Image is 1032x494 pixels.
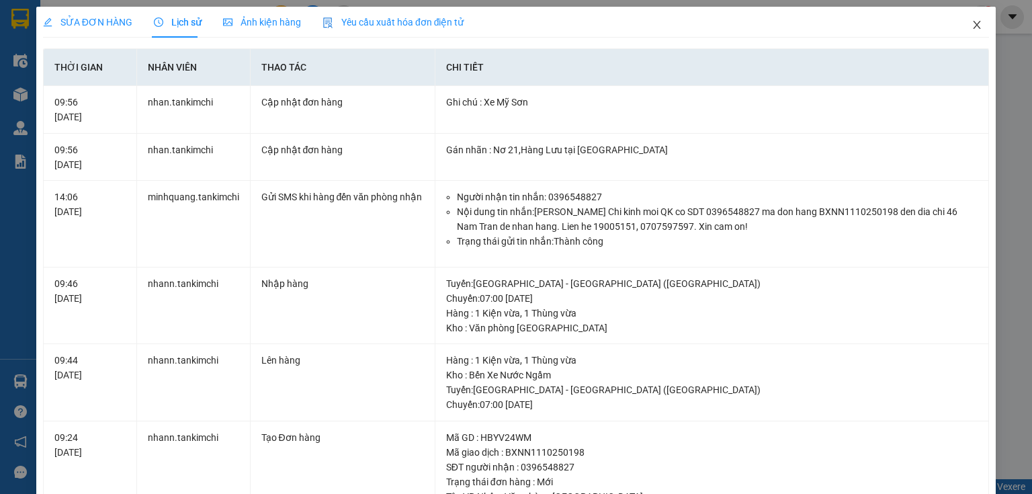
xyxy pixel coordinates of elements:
[54,430,126,460] div: 09:24 [DATE]
[137,134,251,181] td: nhan.tankimchi
[261,190,424,204] div: Gửi SMS khi hàng đến văn phòng nhận
[446,95,978,110] div: Ghi chú : Xe Mỹ Sơn
[322,17,464,28] span: Yêu cầu xuất hóa đơn điện tử
[44,49,137,86] th: Thời gian
[261,142,424,157] div: Cập nhật đơn hàng
[446,142,978,157] div: Gán nhãn : Nơ 21,Hàng Lưu tại [GEOGRAPHIC_DATA]
[972,19,982,30] span: close
[446,430,978,445] div: Mã GD : HBYV24WM
[137,49,251,86] th: Nhân viên
[446,353,978,368] div: Hàng : 1 Kiện vừa, 1 Thùng vừa
[446,445,978,460] div: Mã giao dịch : BXNN1110250198
[446,276,978,306] div: Tuyến : [GEOGRAPHIC_DATA] - [GEOGRAPHIC_DATA] ([GEOGRAPHIC_DATA]) Chuyến: 07:00 [DATE]
[54,276,126,306] div: 09:46 [DATE]
[251,49,435,86] th: Thao tác
[154,17,163,27] span: clock-circle
[435,49,989,86] th: Chi tiết
[446,321,978,335] div: Kho : Văn phòng [GEOGRAPHIC_DATA]
[322,17,333,28] img: icon
[261,430,424,445] div: Tạo Đơn hàng
[261,276,424,291] div: Nhập hàng
[958,7,996,44] button: Close
[457,234,978,249] li: Trạng thái gửi tin nhắn: Thành công
[446,306,978,321] div: Hàng : 1 Kiện vừa, 1 Thùng vừa
[137,267,251,345] td: nhann.tankimchi
[54,190,126,219] div: 14:06 [DATE]
[446,475,978,489] div: Trạng thái đơn hàng : Mới
[154,17,202,28] span: Lịch sử
[446,368,978,382] div: Kho : Bến Xe Nước Ngầm
[43,17,52,27] span: edit
[261,353,424,368] div: Lên hàng
[457,190,978,204] li: Người nhận tin nhắn: 0396548827
[54,95,126,124] div: 09:56 [DATE]
[54,142,126,172] div: 09:56 [DATE]
[137,181,251,267] td: minhquang.tankimchi
[54,353,126,382] div: 09:44 [DATE]
[457,204,978,234] li: Nội dung tin nhắn: [PERSON_NAME] Chi kinh moi QK co SDT 0396548827 ma don hang BXNN1110250198 den...
[223,17,301,28] span: Ảnh kiện hàng
[261,95,424,110] div: Cập nhật đơn hàng
[43,17,132,28] span: SỬA ĐƠN HÀNG
[446,460,978,475] div: SĐT người nhận : 0396548827
[223,17,232,27] span: picture
[137,86,251,134] td: nhan.tankimchi
[446,382,978,412] div: Tuyến : [GEOGRAPHIC_DATA] - [GEOGRAPHIC_DATA] ([GEOGRAPHIC_DATA]) Chuyến: 07:00 [DATE]
[137,344,251,421] td: nhann.tankimchi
